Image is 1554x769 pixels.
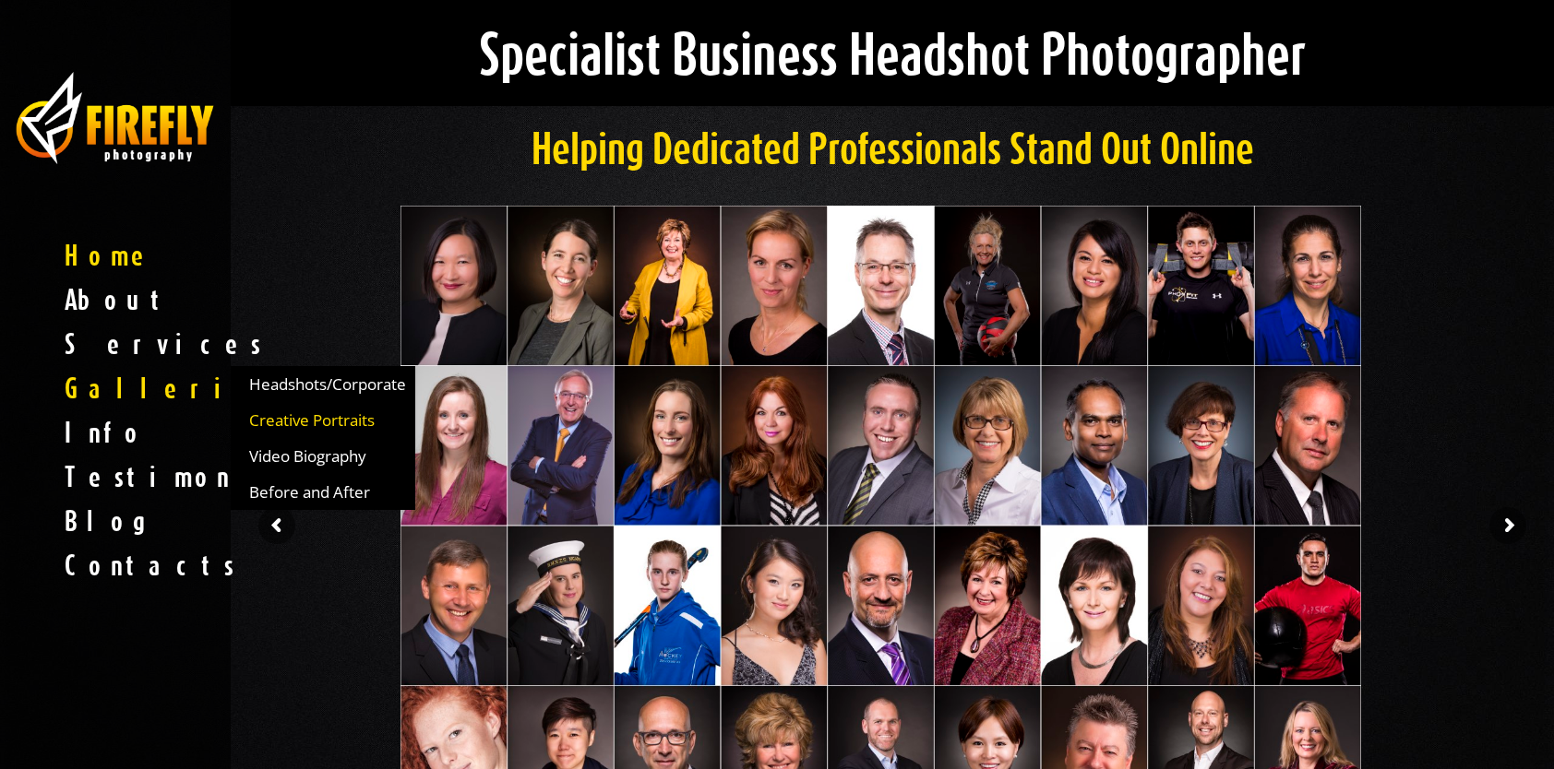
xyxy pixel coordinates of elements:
span: Helping Dedicated Professionals Stand Out Online [532,123,1254,172]
span: Headshots/Corporate [249,374,406,394]
a: Headshots/Corporate [231,366,415,402]
a: Before and After [231,474,415,510]
a: Video Biography [231,438,415,474]
h1: Specialist Business Headshot Photographer [341,28,1444,78]
img: business photography [14,69,217,167]
a: Creative Portraits [231,402,415,438]
span: Video Biography [249,446,366,466]
span: Before and After [249,482,370,502]
span: Creative Portraits [249,410,375,430]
